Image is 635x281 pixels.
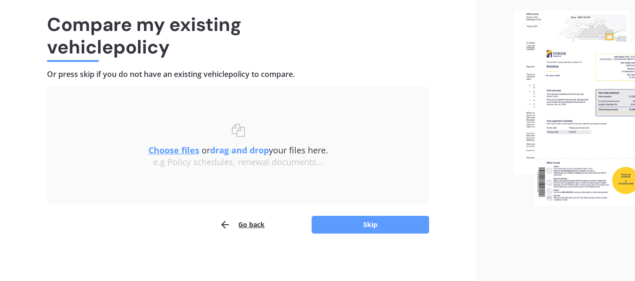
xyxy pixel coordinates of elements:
[66,157,410,167] div: e.g Policy schedules, renewal documents...
[47,69,429,79] h4: Or press skip if you do not have an existing vehicle policy to compare.
[210,144,269,156] b: drag and drop
[514,10,635,205] img: files.webp
[47,13,429,58] h1: Compare my existing vehicle policy
[149,144,328,156] span: or your files here.
[149,144,199,156] u: Choose files
[220,215,265,234] button: Go back
[312,216,429,234] button: Skip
